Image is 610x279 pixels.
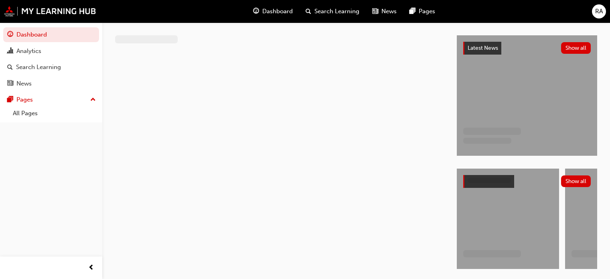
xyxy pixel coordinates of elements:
a: pages-iconPages [403,3,442,20]
span: Search Learning [314,7,359,16]
a: search-iconSearch Learning [299,3,366,20]
span: guage-icon [253,6,259,16]
span: Dashboard [262,7,293,16]
span: Latest News [468,45,498,51]
a: guage-iconDashboard [247,3,299,20]
button: DashboardAnalyticsSearch LearningNews [3,26,99,92]
img: mmal [4,6,96,16]
span: prev-icon [88,263,94,273]
button: Show all [561,42,591,54]
div: News [16,79,32,88]
span: RA [595,7,603,16]
a: Analytics [3,44,99,59]
div: Pages [16,95,33,104]
a: All Pages [10,107,99,120]
span: search-icon [7,64,13,71]
div: Search Learning [16,63,61,72]
span: Pages [419,7,435,16]
span: news-icon [7,80,13,88]
button: RA [592,4,606,18]
span: pages-icon [7,96,13,104]
div: Analytics [16,47,41,56]
a: news-iconNews [366,3,403,20]
span: pages-icon [409,6,415,16]
span: news-icon [372,6,378,16]
a: Show all [463,175,591,188]
button: Show all [561,175,591,187]
button: Pages [3,92,99,107]
span: guage-icon [7,31,13,39]
span: search-icon [306,6,311,16]
a: Latest NewsShow all [463,42,591,55]
span: chart-icon [7,48,13,55]
a: Search Learning [3,60,99,75]
span: up-icon [90,95,96,105]
span: News [381,7,397,16]
a: News [3,76,99,91]
a: Dashboard [3,27,99,42]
